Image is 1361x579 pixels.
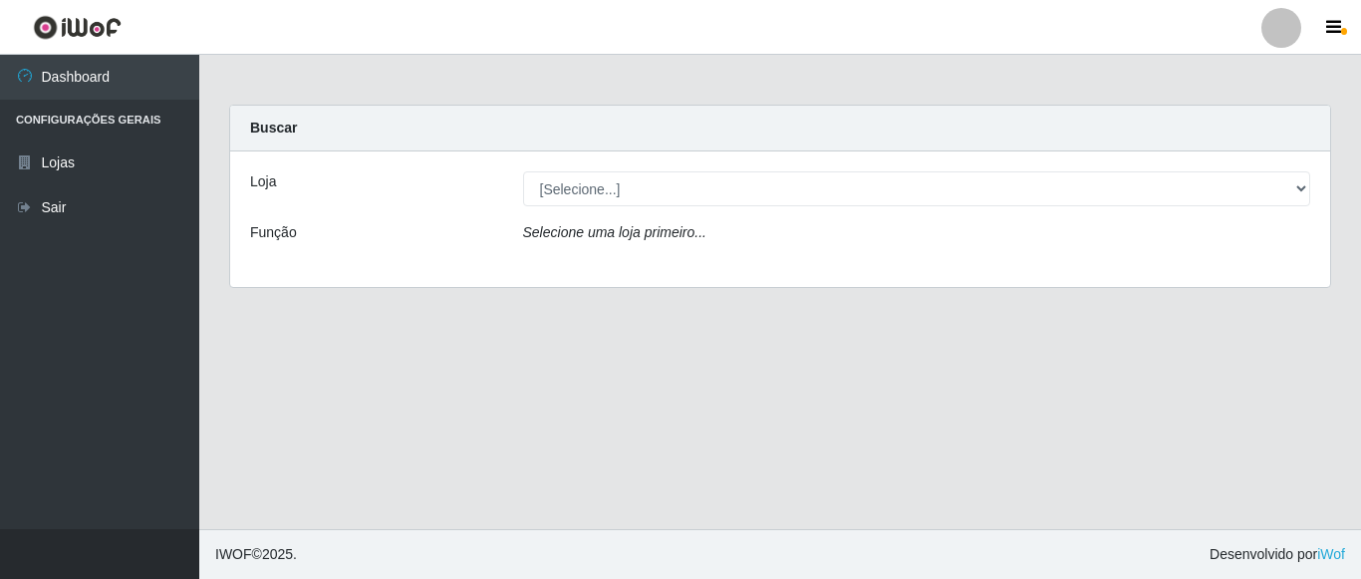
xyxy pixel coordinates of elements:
span: © 2025 . [215,544,297,565]
label: Loja [250,171,276,192]
span: Desenvolvido por [1210,544,1345,565]
strong: Buscar [250,120,297,136]
i: Selecione uma loja primeiro... [523,224,706,240]
a: iWof [1317,546,1345,562]
span: IWOF [215,546,252,562]
img: CoreUI Logo [33,15,122,40]
label: Função [250,222,297,243]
